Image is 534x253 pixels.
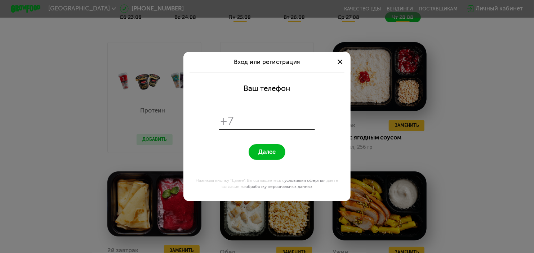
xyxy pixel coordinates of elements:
[234,59,300,65] span: Вход или регистрация
[249,144,285,160] button: Далее
[188,178,346,189] div: Нажимая кнопку "Далее", Вы соглашаетесь с и даете согласие на
[244,84,290,93] div: Ваш телефон
[245,184,312,189] a: обработку персональных данных
[258,148,276,156] span: Далее
[221,114,234,128] span: +7
[284,178,323,183] a: условиями оферты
